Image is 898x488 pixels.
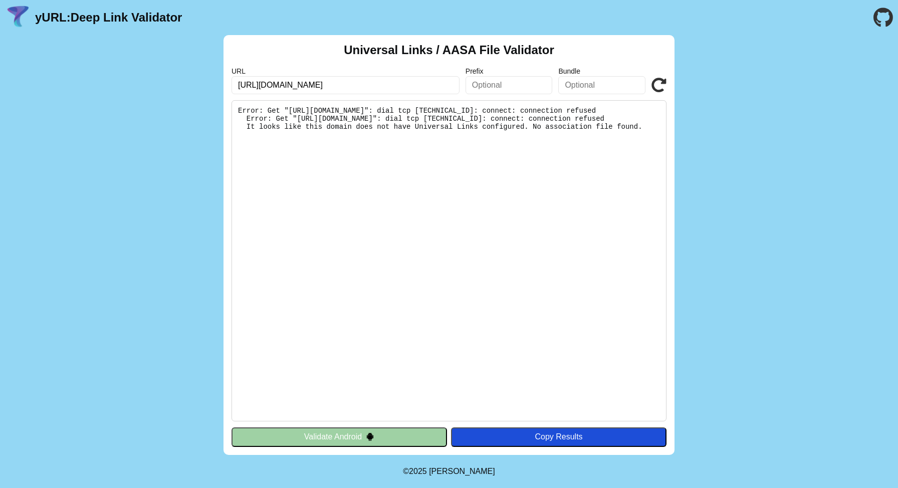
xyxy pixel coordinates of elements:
[409,467,427,475] span: 2025
[558,76,645,94] input: Optional
[232,76,460,94] input: Required
[232,427,447,446] button: Validate Android
[366,432,374,441] img: droidIcon.svg
[456,432,661,441] div: Copy Results
[451,427,666,446] button: Copy Results
[232,67,460,75] label: URL
[232,100,666,421] pre: Error: Get "[URL][DOMAIN_NAME]": dial tcp [TECHNICAL_ID]: connect: connection refused Error: Get ...
[5,5,31,31] img: yURL Logo
[558,67,645,75] label: Bundle
[344,43,554,57] h2: Universal Links / AASA File Validator
[466,67,553,75] label: Prefix
[466,76,553,94] input: Optional
[403,455,495,488] footer: ©
[35,11,182,25] a: yURL:Deep Link Validator
[429,467,495,475] a: Michael Ibragimchayev's Personal Site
